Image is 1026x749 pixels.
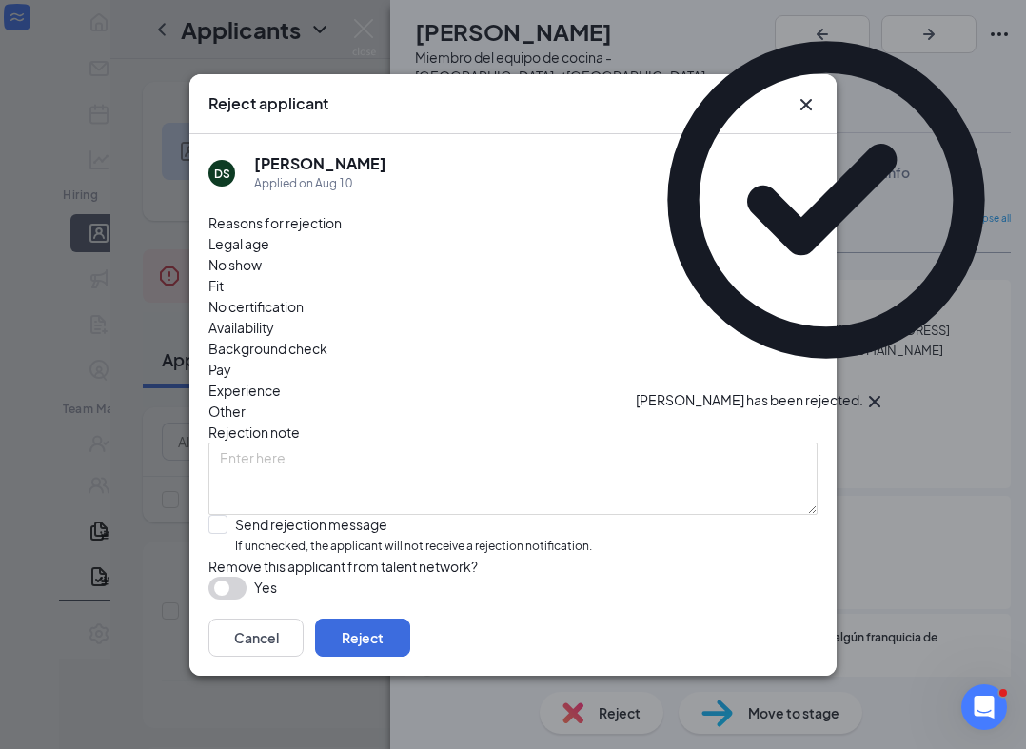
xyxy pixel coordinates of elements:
[208,296,304,317] span: No certification
[208,214,342,231] span: Reasons for rejection
[214,165,230,181] div: DS
[208,618,304,656] button: Cancel
[863,390,886,413] svg: Cross
[208,275,224,296] span: Fit
[208,233,269,254] span: Legal age
[208,359,231,380] span: Pay
[208,557,478,574] span: Remove this applicant from talent network?
[254,576,277,597] span: Yes
[208,424,300,441] span: Rejection note
[636,10,1016,390] svg: CheckmarkCircle
[208,317,274,338] span: Availability
[254,153,386,174] h5: [PERSON_NAME]
[208,254,262,275] span: No show
[208,338,327,359] span: Background check
[636,390,863,413] div: [PERSON_NAME] has been rejected.
[254,174,386,193] div: Applied on Aug 10
[208,380,281,401] span: Experience
[208,401,246,422] span: Other
[315,618,410,656] button: Reject
[208,93,328,114] h3: Reject applicant
[961,684,1007,730] iframe: Intercom live chat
